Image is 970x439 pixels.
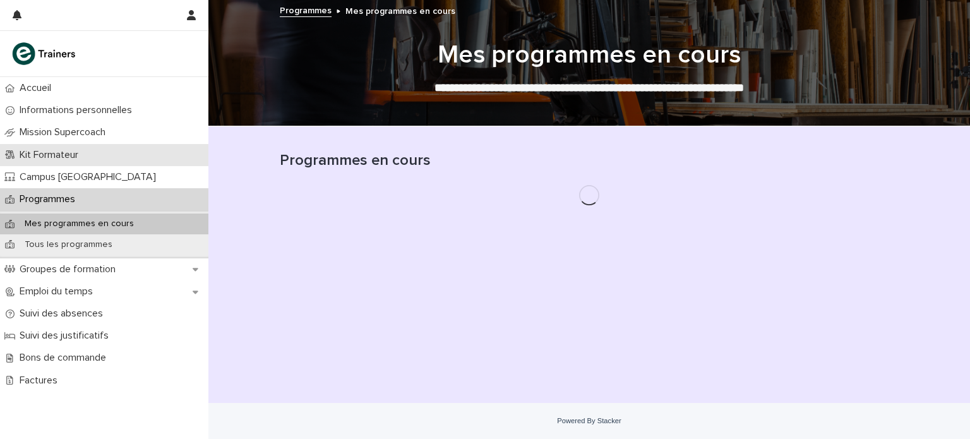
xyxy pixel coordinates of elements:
p: Groupes de formation [15,263,126,275]
p: Kit Formateur [15,149,88,161]
h1: Mes programmes en cours [280,40,899,70]
p: Suivi des justificatifs [15,330,119,342]
p: Bons de commande [15,352,116,364]
h1: Programmes en cours [280,152,899,170]
a: Powered By Stacker [557,417,621,424]
p: Mission Supercoach [15,126,116,138]
p: Campus [GEOGRAPHIC_DATA] [15,171,166,183]
p: Factures [15,375,68,387]
p: Accueil [15,82,61,94]
p: Tous les programmes [15,239,123,250]
p: Suivi des absences [15,308,113,320]
p: Mes programmes en cours [345,3,455,17]
p: Emploi du temps [15,286,103,298]
img: K0CqGN7SDeD6s4JG8KQk [10,41,80,66]
p: Mes programmes en cours [15,219,144,229]
a: Programmes [280,3,332,17]
p: Informations personnelles [15,104,142,116]
p: Programmes [15,193,85,205]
